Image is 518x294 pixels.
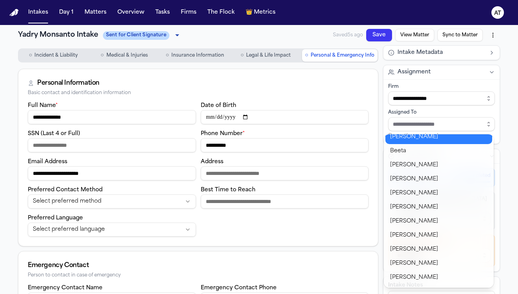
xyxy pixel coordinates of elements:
span: [PERSON_NAME] [390,259,438,268]
span: [PERSON_NAME] [390,203,438,212]
span: [PERSON_NAME] [390,273,438,282]
span: [PERSON_NAME] [390,132,438,142]
span: [PERSON_NAME] [390,217,438,226]
span: [PERSON_NAME] [390,245,438,254]
span: [PERSON_NAME] [390,160,438,170]
span: [PERSON_NAME] [390,189,438,198]
span: Beeta [390,146,406,156]
input: Assign to staff member [388,117,495,131]
span: [PERSON_NAME] [390,175,438,184]
span: [PERSON_NAME] [390,231,438,240]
